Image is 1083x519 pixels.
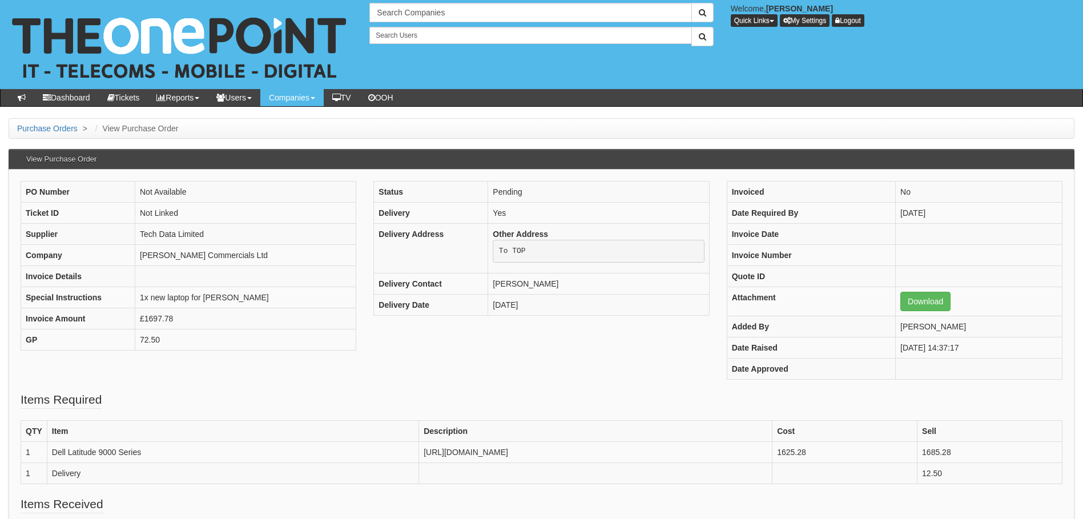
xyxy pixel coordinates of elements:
td: [URL][DOMAIN_NAME] [419,442,772,463]
th: Status [374,182,488,203]
legend: Items Required [21,391,102,409]
th: Sell [917,421,1062,442]
td: Not Linked [135,203,356,224]
div: Welcome, [722,3,1083,27]
th: Delivery Contact [374,273,488,294]
th: Invoiced [727,182,895,203]
td: Yes [488,203,709,224]
td: [DATE] [488,294,709,315]
a: Reports [148,89,208,106]
a: Users [208,89,260,106]
a: Logout [832,14,864,27]
a: Companies [260,89,324,106]
th: Item [47,421,418,442]
b: Other Address [493,230,548,239]
td: Dell Latitude 9000 Series [47,442,418,463]
a: TV [324,89,360,106]
th: Added By [727,316,895,337]
span: > [80,124,90,133]
td: Delivery [47,463,418,484]
th: Delivery [374,203,488,224]
th: Invoice Date [727,224,895,245]
th: Description [419,421,772,442]
td: [PERSON_NAME] [896,316,1062,337]
th: Ticket ID [21,203,135,224]
th: GP [21,329,135,351]
td: 1 [21,463,47,484]
td: 1685.28 [917,442,1062,463]
a: Download [900,292,951,311]
td: Pending [488,182,709,203]
td: 1x new laptop for [PERSON_NAME] [135,287,356,308]
th: Date Required By [727,203,895,224]
a: Tickets [99,89,148,106]
td: 12.50 [917,463,1062,484]
th: Delivery Date [374,294,488,315]
td: [DATE] 14:37:17 [896,337,1062,359]
td: [DATE] [896,203,1062,224]
td: 1 [21,442,47,463]
input: Search Users [369,27,691,44]
th: Invoice Number [727,245,895,266]
td: £1697.78 [135,308,356,329]
th: Cost [772,421,917,442]
td: Not Available [135,182,356,203]
input: Search Companies [369,3,691,22]
th: Invoice Amount [21,308,135,329]
li: View Purchase Order [92,123,179,134]
th: Date Approved [727,359,895,380]
th: Delivery Address [374,224,488,273]
th: Special Instructions [21,287,135,308]
b: [PERSON_NAME] [766,4,833,13]
td: [PERSON_NAME] [488,273,709,294]
th: Invoice Details [21,266,135,287]
pre: To TOP [493,240,704,263]
a: Dashboard [34,89,99,106]
h3: View Purchase Order [21,150,102,169]
a: OOH [360,89,402,106]
th: Date Raised [727,337,895,359]
td: [PERSON_NAME] Commercials Ltd [135,245,356,266]
td: Tech Data Limited [135,224,356,245]
td: No [896,182,1062,203]
th: QTY [21,421,47,442]
th: Quote ID [727,266,895,287]
th: Company [21,245,135,266]
button: Quick Links [731,14,778,27]
a: Purchase Orders [17,124,78,133]
th: PO Number [21,182,135,203]
legend: Items Received [21,496,103,513]
td: 1625.28 [772,442,917,463]
td: 72.50 [135,329,356,351]
th: Attachment [727,287,895,316]
th: Supplier [21,224,135,245]
a: My Settings [780,14,830,27]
